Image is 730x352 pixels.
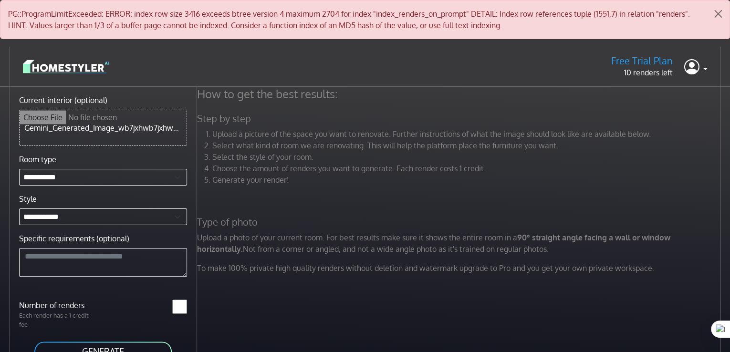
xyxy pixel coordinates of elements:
[191,113,729,124] h5: Step by step
[191,262,729,274] p: To make 100% private high quality renders without deletion and watermark upgrade to Pro and you g...
[191,216,729,228] h5: Type of photo
[19,154,56,165] label: Room type
[212,140,723,151] li: Select what kind of room we are renovating. This will help the platform place the furniture you w...
[611,55,673,67] h5: Free Trial Plan
[212,151,723,163] li: Select the style of your room.
[23,58,109,75] img: logo-3de290ba35641baa71223ecac5eacb59cb85b4c7fdf211dc9aaecaaee71ea2f8.svg
[611,67,673,78] p: 10 renders left
[19,94,107,106] label: Current interior (optional)
[191,232,729,255] p: Upload a photo of your current room. For best results make sure it shows the entire room in a Not...
[191,87,729,101] h4: How to get the best results:
[707,0,730,27] button: Close
[212,174,723,186] li: Generate your render!
[13,300,103,311] label: Number of renders
[212,163,723,174] li: Choose the amount of renders you want to generate. Each render costs 1 credit.
[13,311,103,329] p: Each render has a 1 credit fee
[19,233,129,244] label: Specific requirements (optional)
[19,193,37,205] label: Style
[212,128,723,140] li: Upload a picture of the space you want to renovate. Further instructions of what the image should...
